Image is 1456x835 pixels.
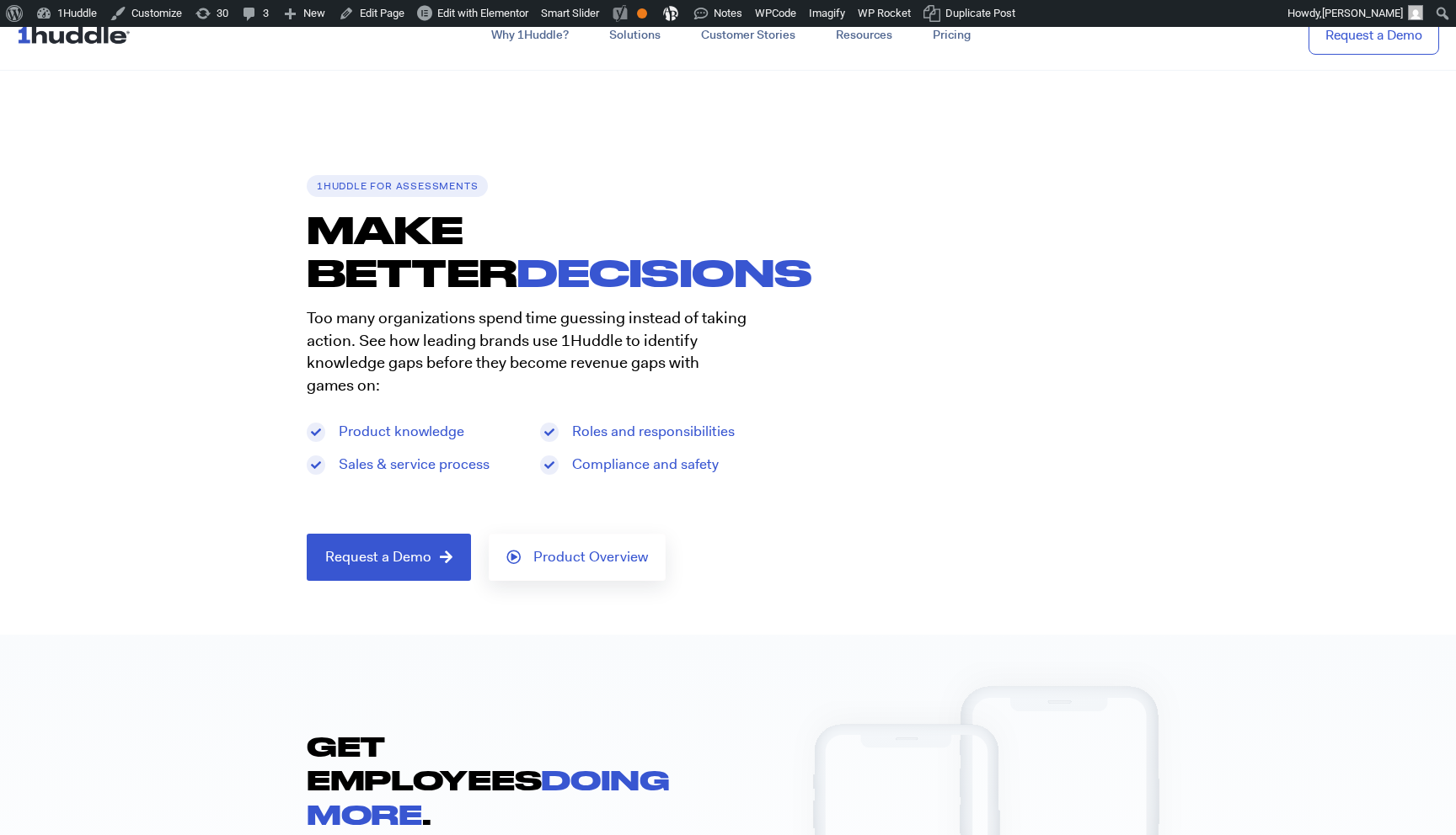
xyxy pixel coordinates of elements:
a: Pricing [913,20,991,51]
div: OK [637,8,647,19]
h6: 1Huddle for Assessments [307,175,488,197]
span: Roles and responsibilities [568,422,735,442]
span: Compliance and safety [568,455,719,475]
h2: GET EMPLOYEES . [307,729,686,831]
span: [PERSON_NAME] [1322,7,1403,19]
img: ... [17,19,137,51]
span: Product knowledge [335,422,464,442]
a: Customer Stories [681,20,816,51]
font: DECISIONS [517,250,811,294]
p: Too many organizations spend time guessing instead of taking action. See how leading brands use 1... [307,307,757,396]
span: Request a Demo [325,550,431,565]
span: DOING MORE [307,763,670,829]
h1: MAKE BETTER [307,208,774,295]
a: Solutions [589,20,681,51]
span: Sales & service process [335,455,490,475]
span: Product Overview [533,550,648,565]
a: Why 1Huddle? [471,20,589,51]
a: Request a Demo [1309,14,1439,56]
span: Edit with Elementor [437,7,528,19]
a: Product Overview [489,534,666,581]
a: Request a Demo [307,534,471,581]
a: Resources [816,20,913,51]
